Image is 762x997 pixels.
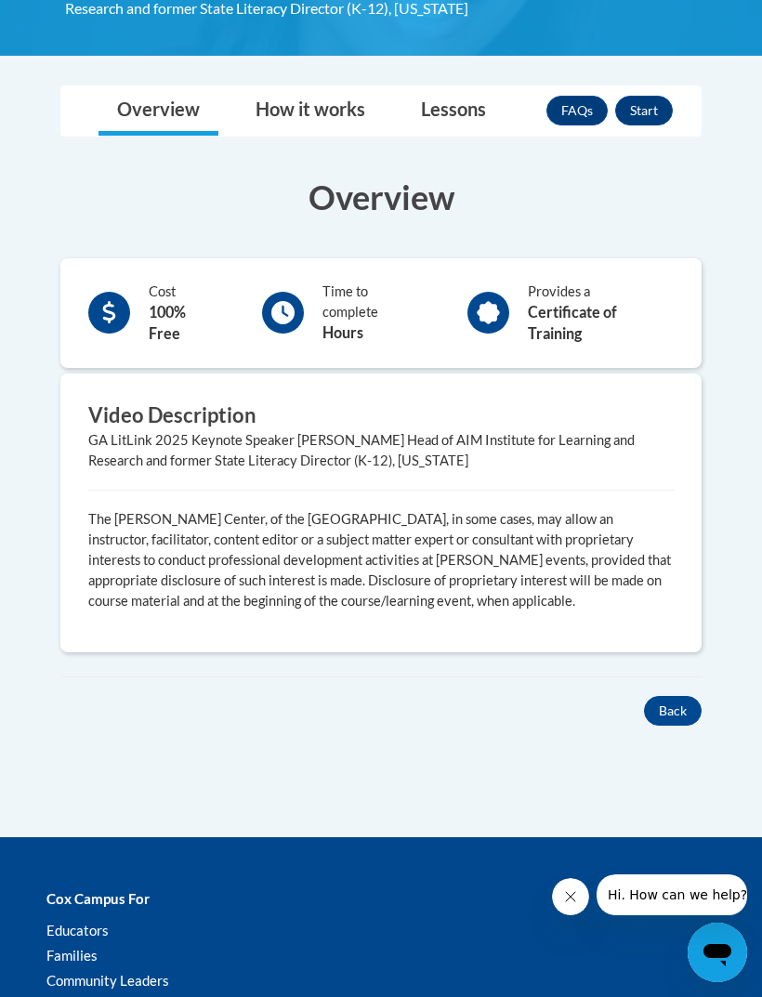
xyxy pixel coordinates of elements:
[149,303,186,342] b: 100% Free
[88,430,674,471] div: GA LitLink 2025 Keynote Speaker [PERSON_NAME] Head of AIM Institute for Learning and Research and...
[88,401,674,430] h3: Video Description
[597,874,747,915] iframe: Message from company
[322,282,427,344] div: Time to complete
[46,922,109,938] a: Educators
[46,972,169,989] a: Community Leaders
[99,86,218,136] a: Overview
[88,509,674,611] p: The [PERSON_NAME] Center, of the [GEOGRAPHIC_DATA], in some cases, may allow an instructor, facil...
[149,282,220,345] div: Cost
[552,878,589,915] iframe: Close message
[46,947,98,964] a: Families
[546,96,608,125] a: FAQs
[528,303,617,342] b: Certificate of Training
[528,282,674,345] div: Provides a
[46,890,150,907] b: Cox Campus For
[615,96,673,125] button: Start
[644,696,702,726] button: Back
[688,923,747,982] iframe: Button to launch messaging window
[60,174,702,220] h3: Overview
[402,86,505,136] a: Lessons
[322,323,363,341] b: Hours
[237,86,384,136] a: How it works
